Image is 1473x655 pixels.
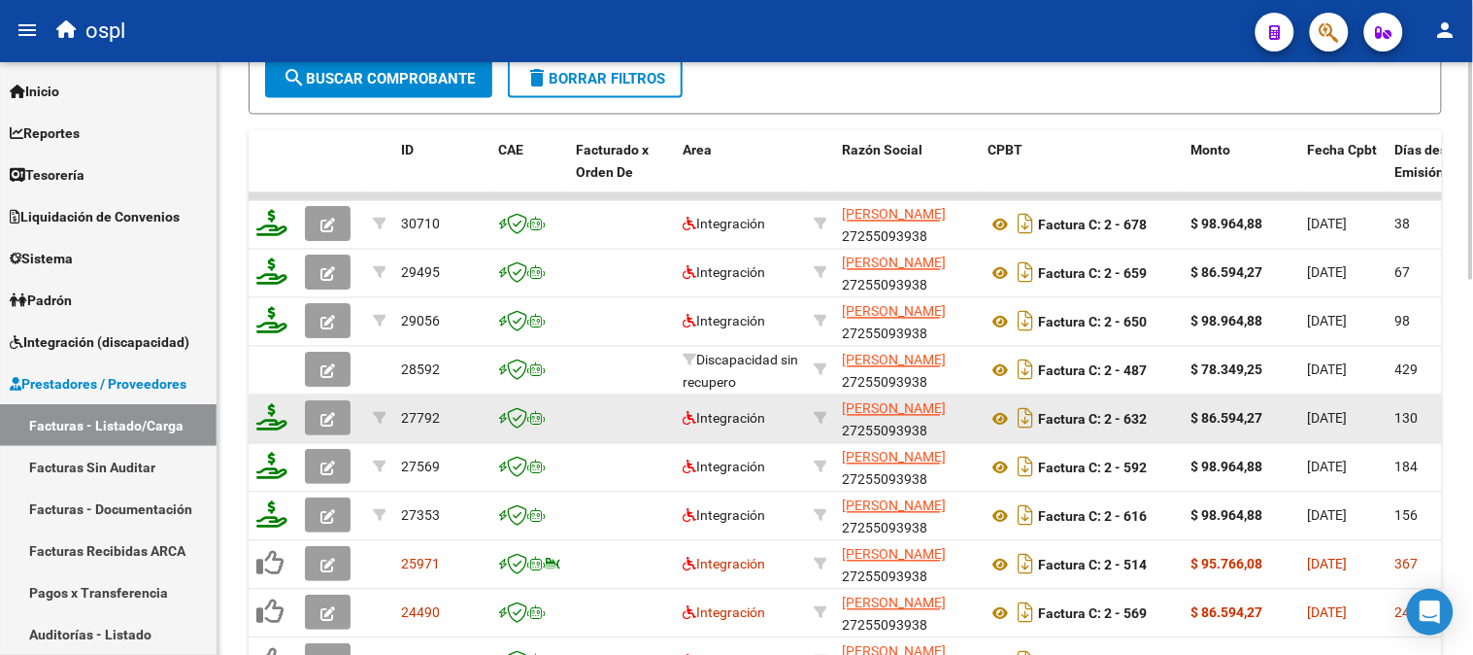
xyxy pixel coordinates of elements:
[265,59,492,98] button: Buscar Comprobante
[842,499,946,514] span: [PERSON_NAME]
[1191,508,1263,524] strong: $ 98.964,88
[1191,362,1263,378] strong: $ 78.349,25
[525,66,549,89] mat-icon: delete
[401,143,414,158] span: ID
[1395,411,1419,427] span: 130
[576,143,649,181] span: Facturado x Orden De
[1395,460,1419,475] span: 184
[1191,411,1263,427] strong: $ 86.594,27
[10,373,186,395] span: Prestadores / Proveedores
[393,130,490,216] datatable-header-cell: ID
[842,593,972,634] div: 27255093938
[842,350,972,391] div: 27255093938
[1013,403,1038,434] i: Descargar documento
[1038,266,1147,282] strong: Factura C: 2 - 659
[1300,130,1388,216] datatable-header-cell: Fecha Cpbt
[842,207,946,223] span: [PERSON_NAME]
[842,253,972,293] div: 27255093938
[683,557,765,572] span: Integración
[683,143,712,158] span: Area
[683,411,765,427] span: Integración
[1308,314,1348,329] span: [DATE]
[401,557,440,572] span: 25971
[683,265,765,281] span: Integración
[683,217,765,232] span: Integración
[842,450,946,465] span: [PERSON_NAME]
[1038,558,1147,573] strong: Factura C: 2 - 514
[842,398,972,439] div: 27255093938
[1038,461,1147,476] strong: Factura C: 2 - 592
[1013,452,1038,483] i: Descargar documento
[1308,605,1348,621] span: [DATE]
[683,353,798,391] span: Discapacidad sin recupero
[1013,306,1038,337] i: Descargar documento
[1434,18,1457,42] mat-icon: person
[675,130,806,216] datatable-header-cell: Area
[1395,314,1411,329] span: 98
[401,605,440,621] span: 24490
[1038,412,1147,428] strong: Factura C: 2 - 632
[842,544,972,585] div: 27255093938
[1038,606,1147,622] strong: Factura C: 2 - 569
[10,331,189,353] span: Integración (discapacidad)
[1191,605,1263,621] strong: $ 86.594,27
[283,66,306,89] mat-icon: search
[842,401,946,417] span: [PERSON_NAME]
[10,81,59,102] span: Inicio
[842,256,946,271] span: [PERSON_NAME]
[10,164,84,186] span: Tesorería
[1308,362,1348,378] span: [DATE]
[490,130,568,216] datatable-header-cell: CAE
[1308,508,1348,524] span: [DATE]
[1308,557,1348,572] span: [DATE]
[1013,500,1038,532] i: Descargar documento
[283,70,475,87] span: Buscar Comprobante
[842,353,946,368] span: [PERSON_NAME]
[842,143,922,158] span: Razón Social
[988,143,1022,158] span: CPBT
[1308,143,1378,158] span: Fecha Cpbt
[498,143,523,158] span: CAE
[842,301,972,342] div: 27255093938
[980,130,1184,216] datatable-header-cell: CPBT
[842,496,972,536] div: 27255093938
[16,18,39,42] mat-icon: menu
[1191,460,1263,475] strong: $ 98.964,88
[85,10,125,52] span: ospl
[401,508,440,524] span: 27353
[1191,314,1263,329] strong: $ 98.964,88
[1013,598,1038,629] i: Descargar documento
[1013,355,1038,386] i: Descargar documento
[842,547,946,563] span: [PERSON_NAME]
[1013,209,1038,240] i: Descargar documento
[1038,218,1147,233] strong: Factura C: 2 - 678
[525,70,665,87] span: Borrar Filtros
[1395,265,1411,281] span: 67
[508,59,683,98] button: Borrar Filtros
[683,605,765,621] span: Integración
[401,411,440,427] span: 27792
[683,460,765,475] span: Integración
[10,122,80,144] span: Reportes
[1395,508,1419,524] span: 156
[10,290,72,311] span: Padrón
[1308,265,1348,281] span: [DATE]
[842,304,946,320] span: [PERSON_NAME]
[1038,315,1147,330] strong: Factura C: 2 - 650
[1308,217,1348,232] span: [DATE]
[683,508,765,524] span: Integración
[1184,130,1300,216] datatable-header-cell: Monto
[1407,589,1454,636] div: Open Intercom Messenger
[1308,460,1348,475] span: [DATE]
[1395,362,1419,378] span: 429
[1395,143,1463,181] span: Días desde Emisión
[1013,258,1038,289] i: Descargar documento
[1191,217,1263,232] strong: $ 98.964,88
[1191,143,1231,158] span: Monto
[10,248,73,269] span: Sistema
[401,314,440,329] span: 29056
[842,596,946,611] span: [PERSON_NAME]
[401,265,440,281] span: 29495
[1191,557,1263,572] strong: $ 95.766,08
[683,314,765,329] span: Integración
